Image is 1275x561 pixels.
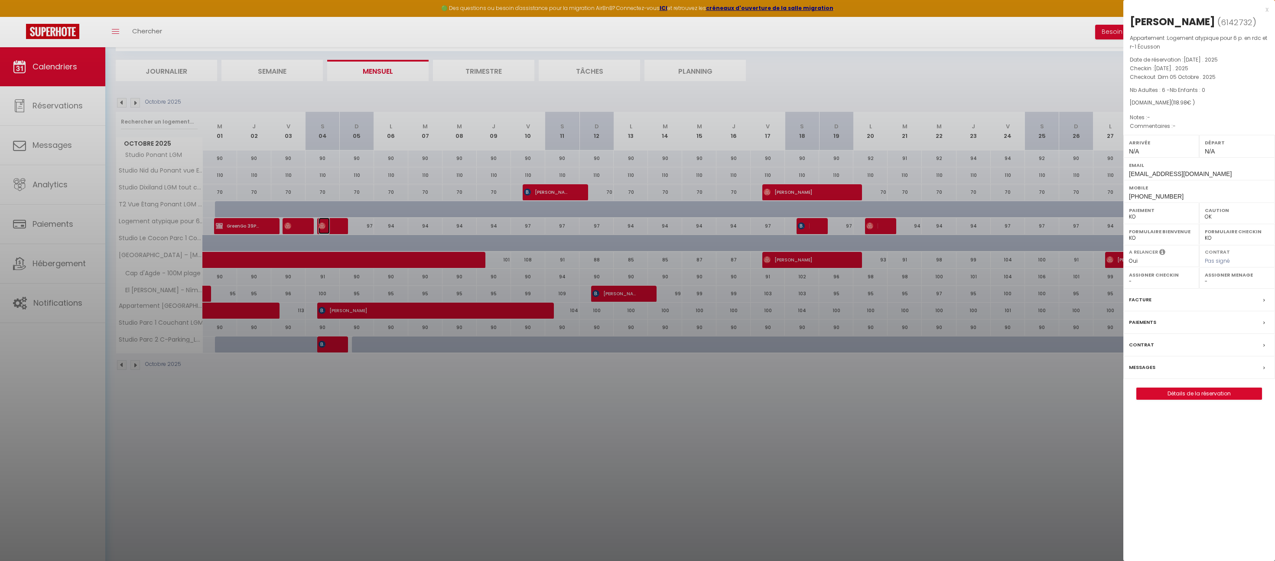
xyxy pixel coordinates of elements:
span: Dim 05 Octobre . 2025 [1158,73,1216,81]
div: [PERSON_NAME] [1130,15,1215,29]
span: 6142732 [1221,17,1252,28]
label: Arrivée [1129,138,1194,147]
label: Formulaire Bienvenue [1129,227,1194,236]
label: Mobile [1129,183,1269,192]
p: Date de réservation : [1130,55,1268,64]
span: Nb Adultes : 6 - [1130,86,1205,94]
span: Nb Enfants : 0 [1170,86,1205,94]
iframe: Chat [1086,242,1268,554]
p: Checkin : [1130,64,1268,73]
span: Logement atypique pour 6 p. en rdc et r-1 Écusson [1130,34,1267,50]
span: N/A [1205,148,1215,155]
p: Commentaires : [1130,122,1268,130]
span: 118.98 [1173,99,1187,106]
p: Notes : [1130,113,1268,122]
label: Départ [1205,138,1269,147]
label: Caution [1205,206,1269,215]
span: [DATE] . 2025 [1154,65,1188,72]
div: [DOMAIN_NAME] [1130,99,1268,107]
span: [EMAIL_ADDRESS][DOMAIN_NAME] [1129,170,1232,177]
span: ( ) [1217,16,1256,28]
p: Appartement : [1130,34,1268,51]
span: - [1173,122,1176,130]
span: [DATE] . 2025 [1184,56,1218,63]
label: Paiement [1129,206,1194,215]
button: Ouvrir le widget de chat LiveChat [7,3,33,29]
label: Email [1129,161,1269,170]
p: Checkout : [1130,73,1268,82]
span: ( € ) [1171,99,1195,106]
span: [PHONE_NUMBER] [1129,193,1184,200]
label: Formulaire Checkin [1205,227,1269,236]
div: x [1123,4,1268,15]
span: - [1147,114,1150,121]
span: N/A [1129,148,1139,155]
